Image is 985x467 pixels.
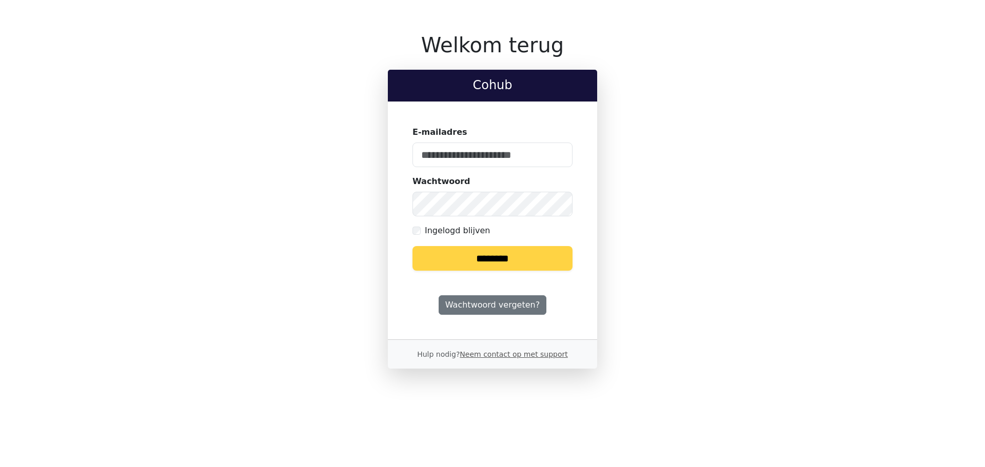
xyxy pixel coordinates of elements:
a: Wachtwoord vergeten? [439,295,546,315]
label: Wachtwoord [412,175,470,188]
h2: Cohub [396,78,589,93]
a: Neem contact op met support [460,350,567,358]
label: E-mailadres [412,126,467,138]
h1: Welkom terug [388,33,597,57]
small: Hulp nodig? [417,350,568,358]
label: Ingelogd blijven [425,225,490,237]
